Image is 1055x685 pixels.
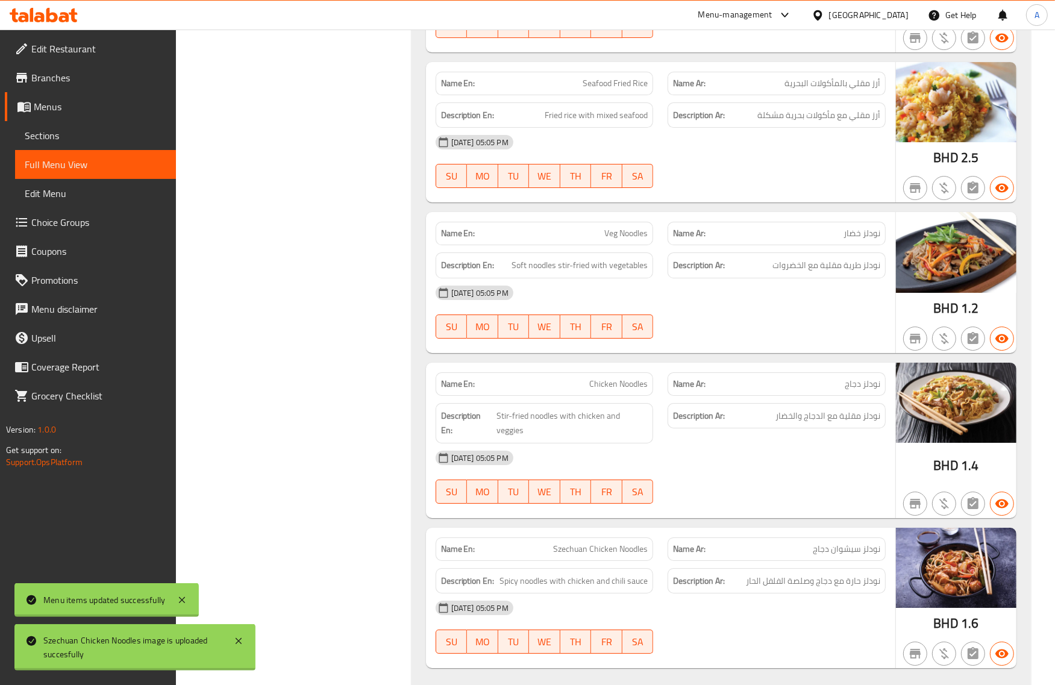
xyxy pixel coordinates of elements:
span: MO [472,318,493,336]
button: SA [622,164,654,188]
span: TH [565,483,587,501]
strong: Description En: [441,108,495,123]
span: Get support on: [6,442,61,458]
a: Grocery Checklist [5,381,176,410]
span: FR [596,483,618,501]
button: TH [560,164,592,188]
span: نودلز سيشوان دجاج [813,543,880,555]
span: نودلز مقلية مع الدجاج والخضار [775,408,880,424]
span: Grocery Checklist [31,389,166,403]
button: FR [591,630,622,654]
span: 1.6 [961,611,978,635]
a: Choice Groups [5,208,176,237]
div: Menu items updated successfully [43,593,165,607]
strong: Description En: [441,258,495,273]
strong: Description En: [441,408,494,438]
a: Branches [5,63,176,92]
span: Spicy noodles with chicken and chili sauce [499,574,648,589]
div: [GEOGRAPHIC_DATA] [829,8,909,22]
span: SU [441,167,462,185]
button: TU [498,314,530,339]
img: Veg_Noodles638955843783079920.jpg [896,212,1016,292]
button: MO [467,480,498,504]
span: Upsell [31,331,166,345]
span: BHD [934,611,959,635]
button: Not branch specific item [903,327,927,351]
span: WE [534,483,556,501]
span: MO [472,483,493,501]
button: WE [529,630,560,654]
button: TH [560,314,592,339]
button: Not branch specific item [903,642,927,666]
button: Available [990,642,1014,666]
strong: Name En: [441,77,475,90]
span: Full Menu View [25,157,166,172]
button: Not has choices [961,492,985,516]
span: SU [441,17,462,35]
span: FR [596,17,618,35]
span: Edit Menu [25,186,166,201]
span: نودلز دجاج [845,378,880,390]
span: TH [565,633,587,651]
button: SA [622,630,654,654]
a: Sections [15,121,176,150]
span: WE [534,167,556,185]
strong: Name En: [441,227,475,240]
button: SU [436,314,467,339]
span: Sections [25,128,166,143]
button: SA [622,480,654,504]
button: TH [560,480,592,504]
span: TH [565,167,587,185]
span: BHD [934,454,959,477]
span: Stir-fried noodles with chicken and veggies [496,408,648,438]
span: نودلز حارة مع دجاج وصلصة الفلفل الحار [746,574,880,589]
span: SA [627,633,649,651]
a: Coupons [5,237,176,266]
button: WE [529,314,560,339]
strong: Description Ar: [673,408,725,424]
strong: Description Ar: [673,108,725,123]
button: Available [990,327,1014,351]
button: SU [436,164,467,188]
button: FR [591,164,622,188]
span: [DATE] 05:05 PM [446,602,513,614]
span: FR [596,167,618,185]
button: Purchased item [932,642,956,666]
span: Fried rice with mixed seafood [545,108,648,123]
span: Menus [34,99,166,114]
span: WE [534,633,556,651]
span: Menu disclaimer [31,302,166,316]
img: Chicken_Noodles638955843782333763.jpg [896,363,1016,443]
button: MO [467,314,498,339]
span: Version: [6,422,36,437]
button: MO [467,164,498,188]
button: Not has choices [961,642,985,666]
a: Support.OpsPlatform [6,454,83,470]
span: [DATE] 05:05 PM [446,287,513,299]
button: Available [990,26,1014,50]
button: Purchased item [932,26,956,50]
a: Coverage Report [5,352,176,381]
span: SA [627,167,649,185]
span: أرز مقلي مع مأكولات بحرية مشكلة [757,108,880,123]
span: SU [441,483,462,501]
img: Szechuan_Chicken_Noodles638955846325999632.jpg [896,528,1016,608]
span: MO [472,633,493,651]
span: FR [596,318,618,336]
span: SA [627,17,649,35]
button: Purchased item [932,492,956,516]
a: Menus [5,92,176,121]
img: Seafood_Fried_Rice638955843782584514.jpg [896,62,1016,142]
button: SA [622,314,654,339]
span: 1.4 [961,454,978,477]
button: TU [498,164,530,188]
button: Not branch specific item [903,492,927,516]
button: MO [467,630,498,654]
button: FR [591,314,622,339]
span: Szechuan Chicken Noodles [553,543,648,555]
span: Choice Groups [31,215,166,230]
div: Szechuan Chicken Noodles image is uploaded succesfully [43,634,222,661]
span: TU [503,483,525,501]
button: Available [990,176,1014,200]
strong: Description Ar: [673,258,725,273]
